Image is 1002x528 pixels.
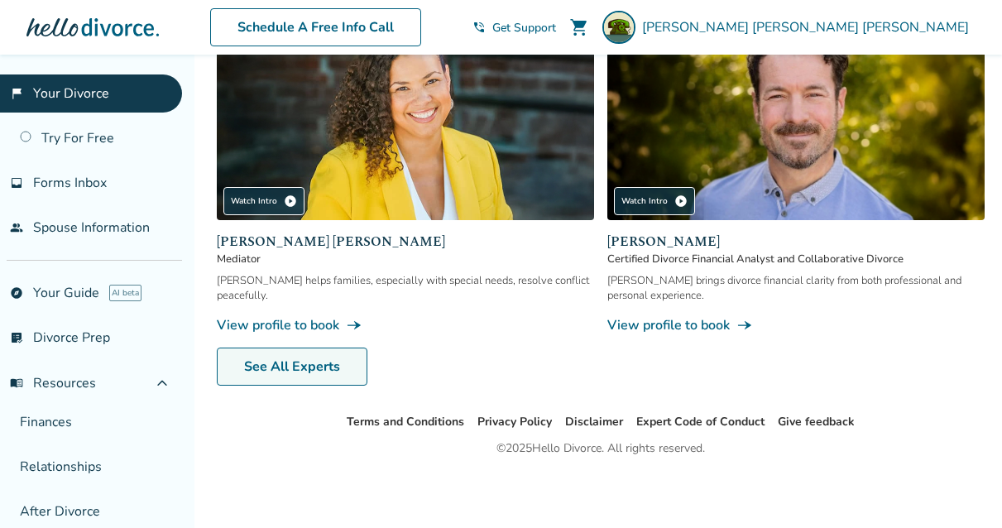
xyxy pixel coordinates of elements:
span: play_circle [284,194,297,208]
li: Disclaimer [565,412,623,432]
div: [PERSON_NAME] brings divorce financial clarity from both professional and personal experience. [607,273,985,303]
span: [PERSON_NAME] [PERSON_NAME] [217,232,594,252]
a: See All Experts [217,348,367,386]
span: Certified Divorce Financial Analyst and Collaborative Divorce [607,252,985,266]
div: Watch Intro [223,187,304,215]
li: Give feedback [778,412,855,432]
div: Watch Intro [614,187,695,215]
span: list_alt_check [10,331,23,344]
a: View profile to bookline_end_arrow_notch [217,316,594,334]
div: © 2025 Hello Divorce. All rights reserved. [496,439,705,458]
a: View profile to bookline_end_arrow_notch [607,316,985,334]
span: Get Support [492,20,556,36]
span: Forms Inbox [33,174,107,192]
a: Schedule A Free Info Call [210,8,421,46]
span: menu_book [10,377,23,390]
a: Terms and Conditions [347,414,464,430]
a: Privacy Policy [477,414,552,430]
span: people [10,221,23,234]
span: flag_2 [10,87,23,100]
span: [PERSON_NAME] [PERSON_NAME] [PERSON_NAME] [642,18,976,36]
span: line_end_arrow_notch [346,317,362,334]
span: Mediator [217,252,594,266]
span: [PERSON_NAME] [607,232,985,252]
a: Expert Code of Conduct [636,414,765,430]
a: phone_in_talkGet Support [472,20,556,36]
img: Claudia Brown Coulter [217,8,594,221]
div: [PERSON_NAME] helps families, especially with special needs, resolve conflict peacefully. [217,273,594,303]
span: AI beta [109,285,141,301]
img: Jen B. [602,11,635,44]
span: line_end_arrow_notch [736,317,753,334]
span: Resources [10,374,96,392]
span: shopping_cart [569,17,589,37]
span: phone_in_talk [472,21,486,34]
span: explore [10,286,23,300]
span: expand_less [152,373,172,393]
span: play_circle [674,194,688,208]
img: John Duffy [607,8,985,221]
span: inbox [10,176,23,190]
iframe: Chat Widget [919,449,1002,528]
